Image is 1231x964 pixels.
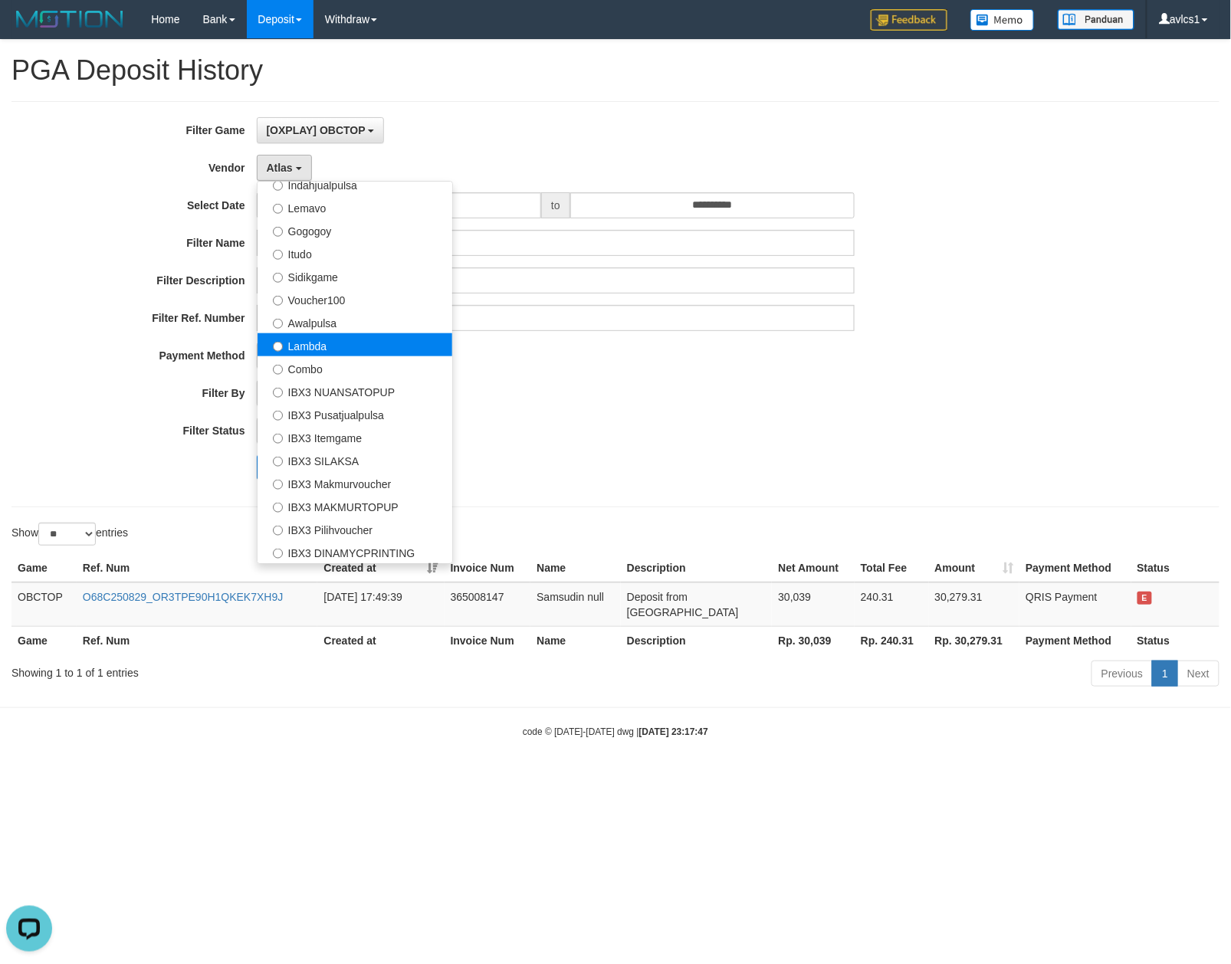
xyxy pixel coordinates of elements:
th: Description [621,626,773,654]
label: Lemavo [258,195,452,218]
input: Combo [273,365,283,375]
label: Combo [258,356,452,379]
th: Amount: activate to sort column ascending [929,554,1020,582]
input: Gogogoy [273,227,283,237]
td: 365008147 [445,582,531,627]
td: Deposit from [GEOGRAPHIC_DATA] [621,582,773,627]
label: IBX3 SILAKSA [258,448,452,471]
label: IBX3 DINAMYCPRINTING [258,540,452,563]
label: IBX3 MAKMURTOPUP [258,494,452,517]
label: IBX3 Itemgame [258,425,452,448]
label: IBX3 Pusatjualpulsa [258,402,452,425]
input: IBX3 Pusatjualpulsa [273,411,283,421]
th: Game [11,626,77,654]
td: 30,039 [772,582,855,627]
th: Description [621,554,773,582]
div: Showing 1 to 1 of 1 entries [11,659,501,680]
label: IBX3 Pilihvoucher [258,517,452,540]
th: Rp. 30,279.31 [929,626,1020,654]
input: IBX3 SILAKSA [273,457,283,467]
label: Sidikgame [258,264,452,287]
th: Invoice Num [445,626,531,654]
th: Created at: activate to sort column ascending [317,554,444,582]
label: Itudo [258,241,452,264]
small: code © [DATE]-[DATE] dwg | [523,726,708,737]
input: Itudo [273,250,283,260]
th: Ref. Num [77,554,318,582]
input: IBX3 NUANSATOPUP [273,388,283,398]
th: Rp. 240.31 [855,626,929,654]
a: 1 [1152,661,1178,687]
input: Sidikgame [273,273,283,283]
input: IBX3 DINAMYCPRINTING [273,549,283,559]
label: Lambda [258,333,452,356]
th: Status [1131,626,1220,654]
label: Gogogoy [258,218,452,241]
td: [DATE] 17:49:39 [317,582,444,627]
a: Previous [1091,661,1153,687]
a: O68C250829_OR3TPE90H1QKEK7XH9J [83,591,283,603]
input: IBX3 MAKMURTOPUP [273,503,283,513]
input: Awalpulsa [273,319,283,329]
th: Invoice Num [445,554,531,582]
label: Voucher100 [258,287,452,310]
label: Indahjualpulsa [258,172,452,195]
input: Voucher100 [273,296,283,306]
span: to [541,192,570,218]
input: IBX3 Makmurvoucher [273,480,283,490]
th: Payment Method [1019,626,1131,654]
strong: [DATE] 23:17:47 [639,726,708,737]
td: 30,279.31 [929,582,1020,627]
th: Name [530,626,621,654]
label: IBX3 NUANSATOPUP [258,379,452,402]
span: [OXPLAY] OBCTOP [267,124,366,136]
h1: PGA Deposit History [11,55,1220,86]
button: [OXPLAY] OBCTOP [257,117,385,143]
th: Ref. Num [77,626,318,654]
td: Samsudin null [530,582,621,627]
th: Rp. 30,039 [772,626,855,654]
img: panduan.png [1058,9,1134,30]
label: Show entries [11,523,128,546]
span: Atlas [267,162,293,174]
th: Created at [317,626,444,654]
th: Total Fee [855,554,929,582]
th: Name [530,554,621,582]
label: IBX3 Makmurvoucher [258,471,452,494]
img: Button%20Memo.svg [970,9,1035,31]
th: Payment Method [1019,554,1131,582]
label: Awalpulsa [258,310,452,333]
span: EXPIRED [1137,592,1153,605]
select: Showentries [38,523,96,546]
th: Game [11,554,77,582]
td: 240.31 [855,582,929,627]
input: Indahjualpulsa [273,181,283,191]
a: Next [1177,661,1220,687]
input: IBX3 Itemgame [273,434,283,444]
button: Atlas [257,155,312,181]
input: Lemavo [273,204,283,214]
th: Status [1131,554,1220,582]
th: Net Amount [772,554,855,582]
td: OBCTOP [11,582,77,627]
button: Open LiveChat chat widget [6,6,52,52]
img: MOTION_logo.png [11,8,128,31]
input: IBX3 Pilihvoucher [273,526,283,536]
input: Lambda [273,342,283,352]
img: Feedback.jpg [871,9,947,31]
td: QRIS Payment [1019,582,1131,627]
